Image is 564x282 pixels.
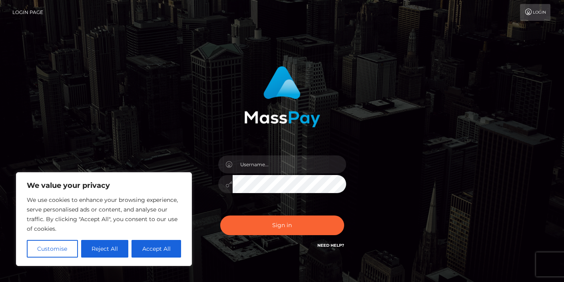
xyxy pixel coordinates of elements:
[132,240,181,258] button: Accept All
[27,240,78,258] button: Customise
[244,66,320,127] img: MassPay Login
[520,4,550,21] a: Login
[27,181,181,190] p: We value your privacy
[81,240,129,258] button: Reject All
[12,4,43,21] a: Login Page
[317,243,344,248] a: Need Help?
[27,195,181,234] p: We use cookies to enhance your browsing experience, serve personalised ads or content, and analys...
[220,216,344,235] button: Sign in
[233,155,346,173] input: Username...
[16,172,192,266] div: We value your privacy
